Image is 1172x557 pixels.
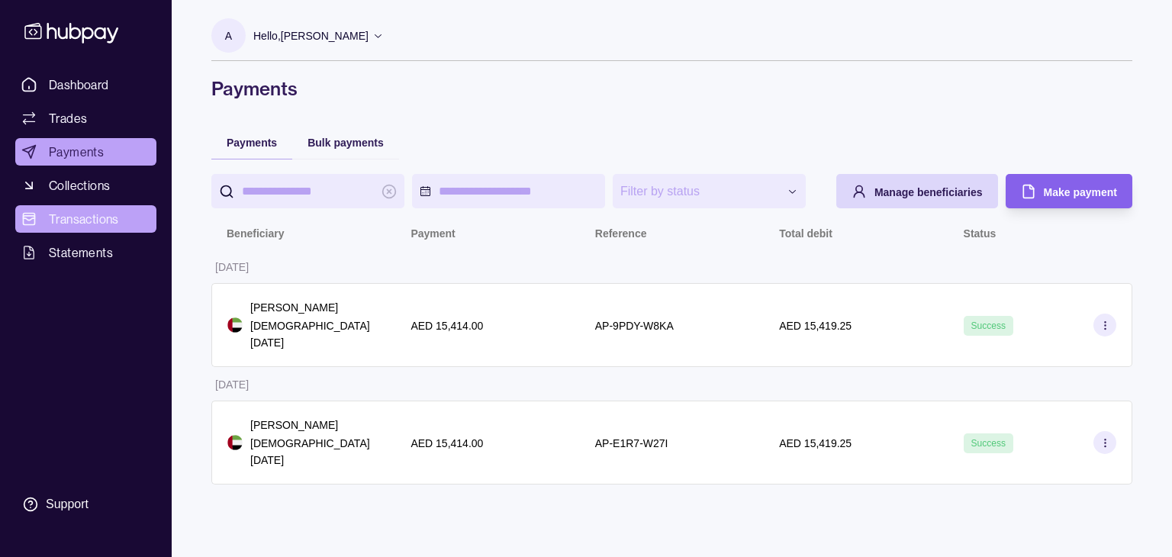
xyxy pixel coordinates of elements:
[49,109,87,127] span: Trades
[227,137,277,149] span: Payments
[595,227,647,240] p: Reference
[874,186,983,198] span: Manage beneficiaries
[1044,186,1117,198] span: Make payment
[779,437,852,449] p: AED 15,419.25
[250,299,380,316] p: [PERSON_NAME]
[49,143,104,161] span: Payments
[779,227,832,240] p: Total debit
[15,488,156,520] a: Support
[15,105,156,132] a: Trades
[227,435,243,450] img: ae
[227,227,284,240] p: Beneficiary
[971,320,1006,331] span: Success
[1006,174,1132,208] button: Make payment
[46,496,89,513] div: Support
[411,320,483,332] p: AED 15,414.00
[411,227,455,240] p: Payment
[253,27,369,44] p: Hello, [PERSON_NAME]
[15,205,156,233] a: Transactions
[595,320,674,332] p: AP-9PDY-W8KA
[49,243,113,262] span: Statements
[49,176,110,195] span: Collections
[215,261,249,273] p: [DATE]
[250,317,380,351] p: [DEMOGRAPHIC_DATA] [DATE]
[49,76,109,94] span: Dashboard
[15,172,156,199] a: Collections
[964,227,997,240] p: Status
[779,320,852,332] p: AED 15,419.25
[971,438,1006,449] span: Success
[15,239,156,266] a: Statements
[15,138,156,166] a: Payments
[307,137,384,149] span: Bulk payments
[215,378,249,391] p: [DATE]
[242,174,374,208] input: search
[49,210,119,228] span: Transactions
[211,76,1132,101] h1: Payments
[836,174,998,208] button: Manage beneficiaries
[411,437,483,449] p: AED 15,414.00
[250,417,380,433] p: [PERSON_NAME]
[15,71,156,98] a: Dashboard
[225,27,232,44] p: A
[250,435,380,468] p: [DEMOGRAPHIC_DATA] [DATE]
[595,437,668,449] p: AP-E1R7-W27I
[227,317,243,333] img: ae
